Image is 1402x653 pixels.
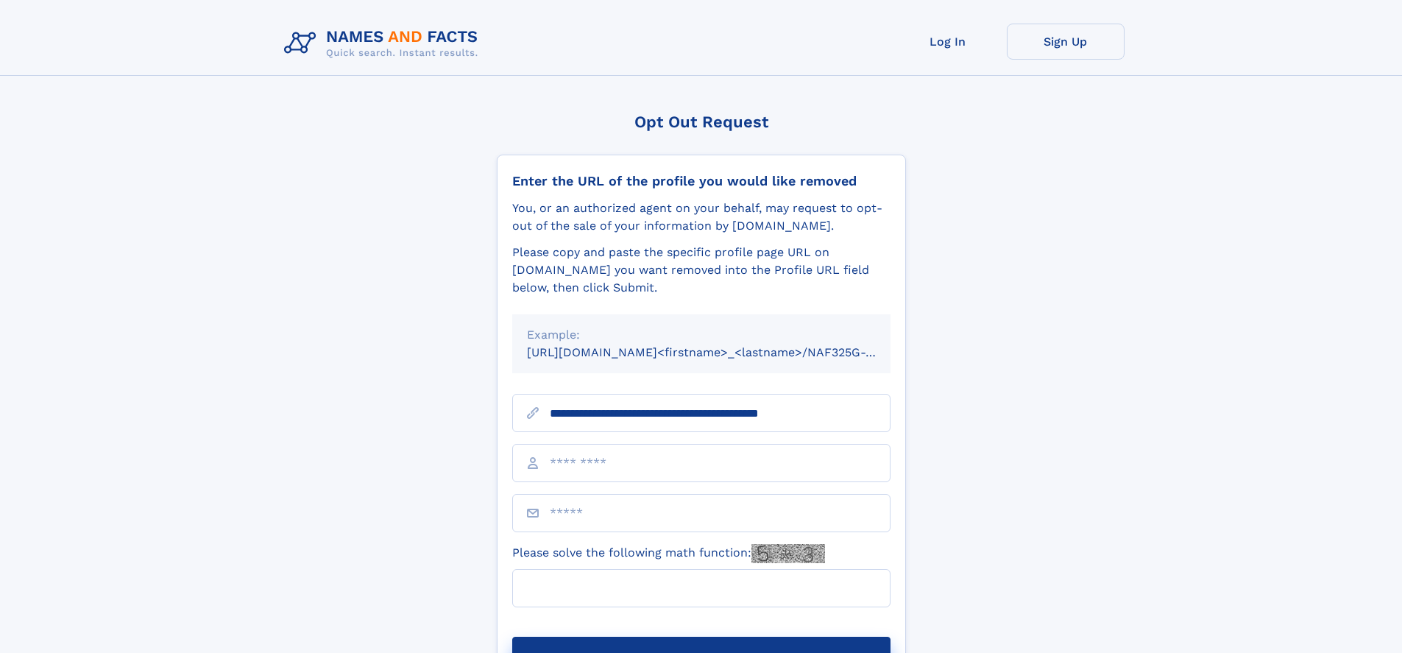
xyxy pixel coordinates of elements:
div: Please copy and paste the specific profile page URL on [DOMAIN_NAME] you want removed into the Pr... [512,244,891,297]
small: [URL][DOMAIN_NAME]<firstname>_<lastname>/NAF325G-xxxxxxxx [527,345,918,359]
div: Enter the URL of the profile you would like removed [512,173,891,189]
div: You, or an authorized agent on your behalf, may request to opt-out of the sale of your informatio... [512,200,891,235]
label: Please solve the following math function: [512,544,825,563]
div: Opt Out Request [497,113,906,131]
div: Example: [527,326,876,344]
img: Logo Names and Facts [278,24,490,63]
a: Log In [889,24,1007,60]
a: Sign Up [1007,24,1125,60]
